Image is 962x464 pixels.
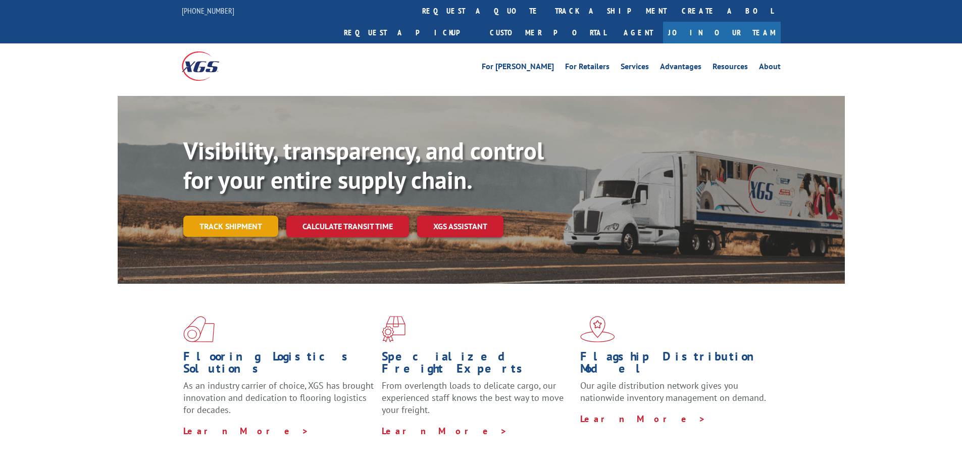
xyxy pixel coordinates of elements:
[713,63,748,74] a: Resources
[183,380,374,416] span: As an industry carrier of choice, XGS has brought innovation and dedication to flooring logistics...
[621,63,649,74] a: Services
[382,350,573,380] h1: Specialized Freight Experts
[580,350,771,380] h1: Flagship Distribution Model
[663,22,781,43] a: Join Our Team
[183,316,215,342] img: xgs-icon-total-supply-chain-intelligence-red
[482,63,554,74] a: For [PERSON_NAME]
[183,216,278,237] a: Track shipment
[580,413,706,425] a: Learn More >
[382,425,508,437] a: Learn More >
[183,350,374,380] h1: Flooring Logistics Solutions
[580,316,615,342] img: xgs-icon-flagship-distribution-model-red
[660,63,701,74] a: Advantages
[382,380,573,425] p: From overlength loads to delicate cargo, our experienced staff knows the best way to move your fr...
[286,216,409,237] a: Calculate transit time
[482,22,614,43] a: Customer Portal
[759,63,781,74] a: About
[182,6,234,16] a: [PHONE_NUMBER]
[614,22,663,43] a: Agent
[183,135,544,195] b: Visibility, transparency, and control for your entire supply chain.
[183,425,309,437] a: Learn More >
[565,63,610,74] a: For Retailers
[417,216,503,237] a: XGS ASSISTANT
[336,22,482,43] a: Request a pickup
[580,380,766,403] span: Our agile distribution network gives you nationwide inventory management on demand.
[382,316,406,342] img: xgs-icon-focused-on-flooring-red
